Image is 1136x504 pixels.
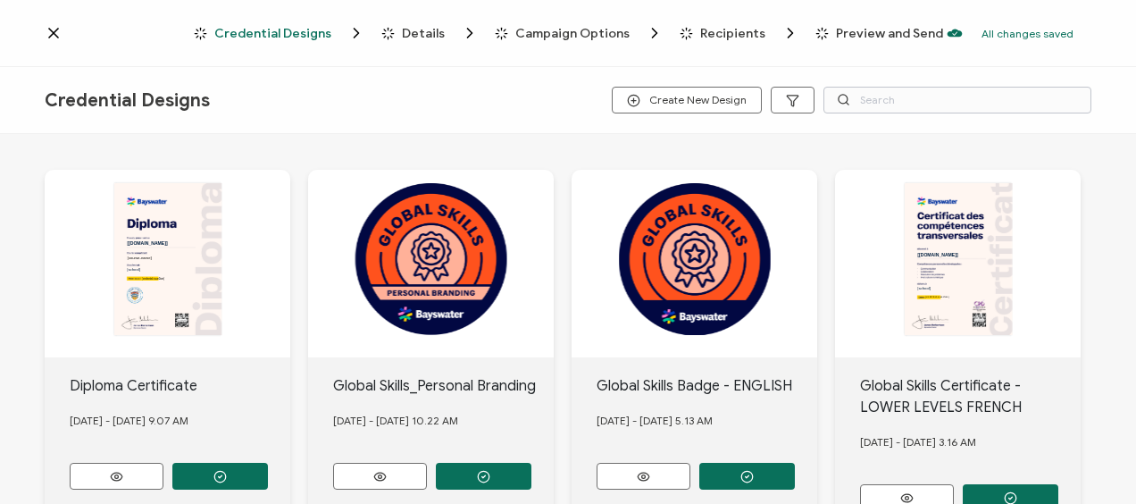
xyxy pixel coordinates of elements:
[981,27,1073,40] p: All changes saved
[194,24,365,42] span: Credential Designs
[860,375,1082,418] div: Global Skills Certificate - LOWER LEVELS FRENCH
[381,24,479,42] span: Details
[823,87,1091,113] input: Search
[836,27,943,40] span: Preview and Send
[333,397,555,445] div: [DATE] - [DATE] 10.22 AM
[1047,418,1136,504] iframe: Chat Widget
[333,375,555,397] div: Global Skills_Personal Branding
[194,24,943,42] div: Breadcrumb
[700,27,765,40] span: Recipients
[214,27,331,40] span: Credential Designs
[680,24,799,42] span: Recipients
[860,418,1082,466] div: [DATE] - [DATE] 3.16 AM
[815,27,943,40] span: Preview and Send
[597,397,818,445] div: [DATE] - [DATE] 5.13 AM
[70,375,291,397] div: Diploma Certificate
[70,397,291,445] div: [DATE] - [DATE] 9.07 AM
[45,89,210,112] span: Credential Designs
[612,87,762,113] button: Create New Design
[402,27,445,40] span: Details
[597,375,818,397] div: Global Skills Badge - ENGLISH
[627,94,747,107] span: Create New Design
[495,24,664,42] span: Campaign Options
[515,27,630,40] span: Campaign Options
